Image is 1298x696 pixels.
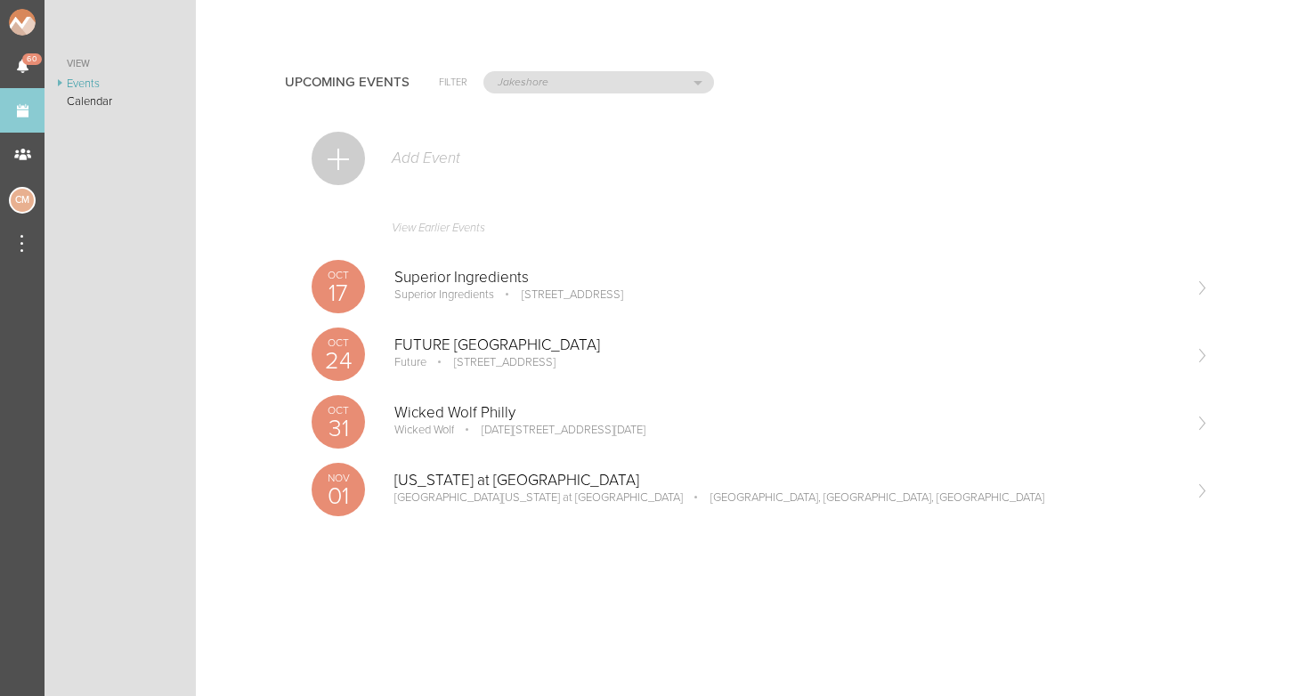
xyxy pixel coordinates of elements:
[429,355,556,369] p: [STREET_ADDRESS]
[9,187,36,214] div: Charlie McGinley
[457,423,645,437] p: [DATE][STREET_ADDRESS][DATE]
[312,484,365,508] p: 01
[312,417,365,441] p: 31
[312,473,365,483] p: Nov
[45,75,196,93] a: Events
[394,269,1180,287] p: Superior Ingredients
[390,150,460,167] p: Add Event
[312,281,365,305] p: 17
[22,53,42,65] span: 60
[686,490,1044,505] p: [GEOGRAPHIC_DATA], [GEOGRAPHIC_DATA], [GEOGRAPHIC_DATA]
[312,349,365,373] p: 24
[394,287,494,302] p: Superior Ingredients
[439,75,467,90] h6: Filter
[394,423,454,437] p: Wicked Wolf
[497,287,623,302] p: [STREET_ADDRESS]
[312,405,365,416] p: Oct
[394,472,1180,490] p: [US_STATE] at [GEOGRAPHIC_DATA]
[312,212,1209,253] a: View Earlier Events
[394,355,426,369] p: Future
[45,53,196,75] a: View
[285,75,410,90] h4: Upcoming Events
[45,93,196,110] a: Calendar
[312,270,365,280] p: Oct
[394,490,683,505] p: [GEOGRAPHIC_DATA][US_STATE] at [GEOGRAPHIC_DATA]
[312,337,365,348] p: Oct
[9,9,110,36] img: NOMAD
[394,336,1180,354] p: FUTURE [GEOGRAPHIC_DATA]
[394,404,1180,422] p: Wicked Wolf Philly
